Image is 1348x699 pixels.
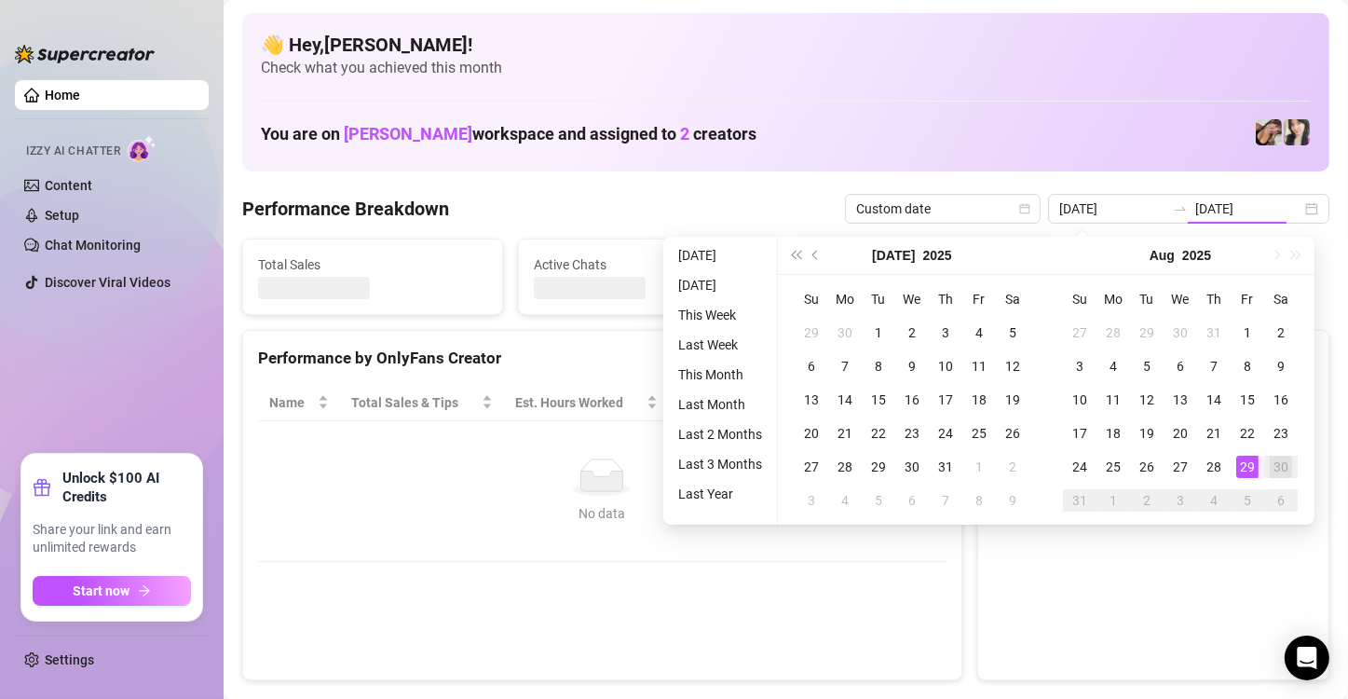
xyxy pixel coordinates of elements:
[1059,199,1165,219] input: Start date
[258,346,946,371] div: Performance by OnlyFans Creator
[1256,119,1282,145] img: Christina
[534,254,763,275] span: Active Chats
[669,385,794,421] th: Sales / Hour
[45,88,80,103] a: Home
[258,254,487,275] span: Total Sales
[45,178,92,193] a: Content
[261,124,756,144] h1: You are on workspace and assigned to creators
[1195,199,1301,219] input: End date
[856,195,1029,223] span: Custom date
[680,124,689,144] span: 2
[258,385,340,421] th: Name
[793,385,946,421] th: Chat Conversion
[351,392,478,413] span: Total Sales & Tips
[804,392,919,413] span: Chat Conversion
[277,503,928,524] div: No data
[26,143,120,160] span: Izzy AI Chatter
[33,576,191,606] button: Start nowarrow-right
[1019,203,1030,214] span: calendar
[242,196,449,222] h4: Performance Breakdown
[269,392,314,413] span: Name
[45,652,94,667] a: Settings
[344,124,472,144] span: [PERSON_NAME]
[33,478,51,497] span: gift
[45,238,141,253] a: Chat Monitoring
[1284,119,1310,145] img: Christina
[138,584,151,597] span: arrow-right
[45,275,170,290] a: Discover Viral Videos
[340,385,504,421] th: Total Sales & Tips
[74,583,130,598] span: Start now
[810,254,1039,275] span: Messages Sent
[261,32,1311,58] h4: 👋 Hey, [PERSON_NAME] !
[1285,636,1329,680] div: Open Intercom Messenger
[45,208,79,223] a: Setup
[62,469,191,506] strong: Unlock $100 AI Credits
[515,392,643,413] div: Est. Hours Worked
[1173,201,1188,216] span: to
[993,346,1314,371] div: Sales by OnlyFans Creator
[128,135,157,162] img: AI Chatter
[33,521,191,557] span: Share your link and earn unlimited rewards
[680,392,768,413] span: Sales / Hour
[261,58,1311,78] span: Check what you achieved this month
[1173,201,1188,216] span: swap-right
[15,45,155,63] img: logo-BBDzfeDw.svg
